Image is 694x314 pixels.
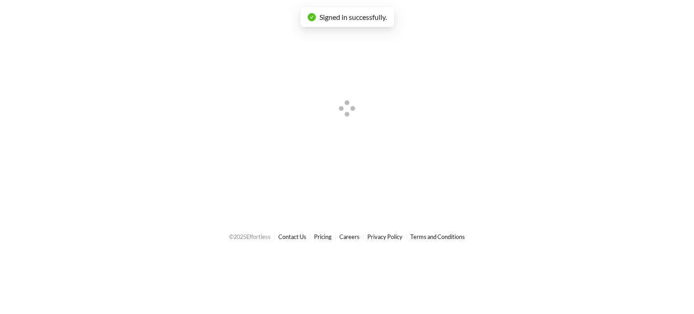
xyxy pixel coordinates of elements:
a: Privacy Policy [367,233,403,240]
span: check-circle [308,13,316,21]
a: Careers [339,233,360,240]
a: Pricing [314,233,332,240]
span: Signed in successfully. [319,13,387,21]
a: Terms and Conditions [410,233,465,240]
span: © 2025 Effortless [229,233,271,240]
a: Contact Us [278,233,306,240]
